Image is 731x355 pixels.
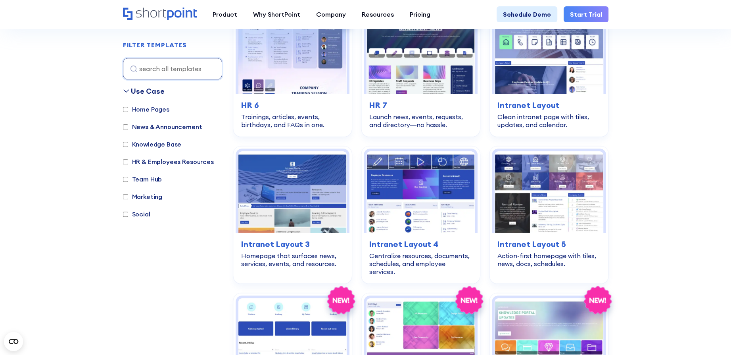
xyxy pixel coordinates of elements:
[489,7,608,136] a: Intranet Layout – SharePoint Page Design: Clean intranet page with tiles, updates, and calendar.I...
[361,7,480,136] a: HR 7 – HR SharePoint Template: Launch news, events, requests, and directory—no hassle.HR 7Launch ...
[123,177,128,182] input: Team Hub
[362,10,394,19] div: Resources
[489,146,608,284] a: Intranet Layout 5 – SharePoint Page Template: Action-first homepage with tiles, news, docs, sched...
[205,6,245,22] a: Product
[316,10,346,19] div: Company
[241,238,344,250] h3: Intranet Layout 3
[354,6,402,22] a: Resources
[366,151,475,233] img: Intranet Layout 4 – Intranet Page Template: Centralize resources, documents, schedules, and emplo...
[369,113,472,129] div: Launch news, events, requests, and directory—no hassle.
[495,12,603,93] img: Intranet Layout – SharePoint Page Design: Clean intranet page with tiles, updates, and calendar.
[123,139,182,149] label: Knowledge Base
[241,99,344,111] h3: HR 6
[123,194,128,199] input: Marketing
[123,58,222,79] input: search all templates
[123,107,128,112] input: Home Pages
[123,209,150,219] label: Social
[410,10,430,19] div: Pricing
[241,113,344,129] div: Trainings, articles, events, birthdays, and FAQs in one.
[369,238,472,250] h3: Intranet Layout 4
[253,10,300,19] div: Why ShortPoint
[245,6,308,22] a: Why ShortPoint
[123,174,162,184] label: Team Hub
[123,104,169,114] label: Home Pages
[123,212,128,217] input: Social
[497,113,600,129] div: Clean intranet page with tiles, updates, and calendar.
[238,12,347,93] img: HR 6 – HR SharePoint Site Template: Trainings, articles, events, birthdays, and FAQs in one.
[123,8,197,21] a: Home
[495,151,603,233] img: Intranet Layout 5 – SharePoint Page Template: Action-first homepage with tiles, news, docs, sched...
[131,86,165,96] div: Use Case
[564,6,608,22] a: Start Trial
[308,6,354,22] a: Company
[497,238,600,250] h3: Intranet Layout 5
[123,122,202,131] label: News & Announcement
[497,6,557,22] a: Schedule Demo
[123,124,128,129] input: News & Announcement
[366,12,475,93] img: HR 7 – HR SharePoint Template: Launch news, events, requests, and directory—no hassle.
[369,99,472,111] h3: HR 7
[123,42,187,49] h2: FILTER TEMPLATES
[361,146,480,284] a: Intranet Layout 4 – Intranet Page Template: Centralize resources, documents, schedules, and emplo...
[238,151,347,233] img: Intranet Layout 3 – SharePoint Homepage Template: Homepage that surfaces news, services, events, ...
[233,7,352,136] a: HR 6 – HR SharePoint Site Template: Trainings, articles, events, birthdays, and FAQs in one.HR 6T...
[123,159,128,164] input: HR & Employees Resources
[123,192,163,201] label: Marketing
[402,6,438,22] a: Pricing
[369,252,472,276] div: Centralize resources, documents, schedules, and employee services.
[497,99,600,111] h3: Intranet Layout
[241,252,344,268] div: Homepage that surfaces news, services, events, and resources.
[4,332,23,351] button: Open CMP widget
[213,10,237,19] div: Product
[123,157,214,166] label: HR & Employees Resources
[691,317,731,355] iframe: Chat Widget
[233,146,352,284] a: Intranet Layout 3 – SharePoint Homepage Template: Homepage that surfaces news, services, events, ...
[123,142,128,147] input: Knowledge Base
[497,252,600,268] div: Action-first homepage with tiles, news, docs, schedules.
